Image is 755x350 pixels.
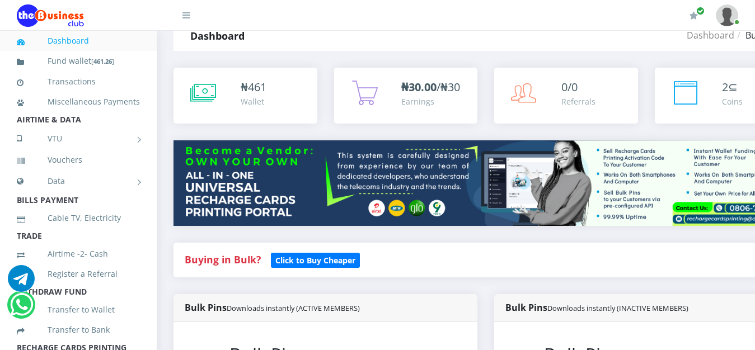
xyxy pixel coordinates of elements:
div: Earnings [401,96,460,107]
div: Coins [722,96,743,107]
a: Chat for support [8,273,35,292]
a: Click to Buy Cheaper [271,253,360,266]
i: Renew/Upgrade Subscription [690,11,698,20]
a: Transfer to Bank [17,317,140,343]
div: Referrals [561,96,595,107]
a: Dashboard [687,29,734,41]
a: Cable TV, Electricity [17,205,140,231]
strong: Bulk Pins [185,301,360,314]
a: Chat for support [10,300,33,318]
strong: Bulk Pins [505,301,688,314]
a: Miscellaneous Payments [17,89,140,115]
a: ₦30.00/₦30 Earnings [334,68,478,124]
a: Data [17,167,140,195]
span: 2 [722,79,728,94]
span: 461 [248,79,266,94]
b: 461.26 [93,57,112,65]
a: Vouchers [17,147,140,173]
b: Click to Buy Cheaper [275,255,355,266]
a: Dashboard [17,28,140,54]
a: Fund wallet[461.26] [17,48,140,74]
img: User [716,4,738,26]
a: ₦461 Wallet [173,68,317,124]
b: ₦30.00 [401,79,437,94]
a: Airtime -2- Cash [17,241,140,267]
a: Transactions [17,69,140,94]
strong: Buying in Bulk? [185,253,261,266]
small: Downloads instantly (INACTIVE MEMBERS) [547,303,688,313]
a: Transfer to Wallet [17,297,140,323]
small: Downloads instantly (ACTIVE MEMBERS) [227,303,360,313]
div: ₦ [241,79,266,96]
div: Wallet [241,96,266,107]
a: 0/0 Referrals [494,68,638,124]
strong: Dashboard [190,29,245,42]
small: [ ] [91,57,114,65]
span: Renew/Upgrade Subscription [696,7,705,15]
img: Logo [17,4,84,27]
a: Register a Referral [17,261,140,287]
span: 0/0 [561,79,578,94]
a: VTU [17,125,140,153]
div: ⊆ [722,79,743,96]
span: /₦30 [401,79,460,94]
